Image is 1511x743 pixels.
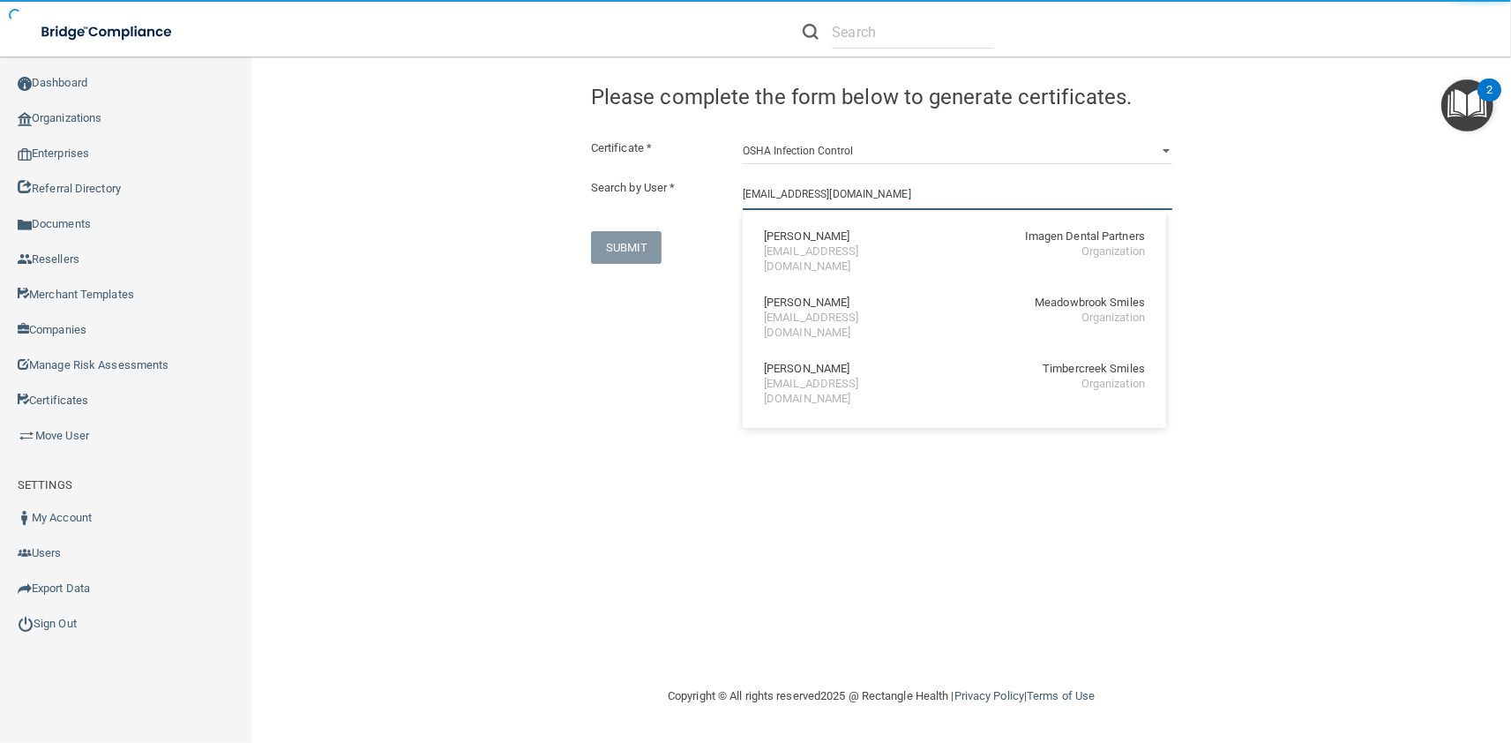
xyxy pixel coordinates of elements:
[1081,244,1145,274] div: Organization
[764,244,916,274] div: [EMAIL_ADDRESS][DOMAIN_NAME]
[1027,689,1095,702] a: Terms of Use
[764,229,849,244] div: [PERSON_NAME]
[1081,377,1145,407] div: Organization
[803,24,819,40] img: ic-search.3b580494.png
[559,668,1203,724] div: Copyright © All rights reserved 2025 @ Rectangle Health | |
[764,311,916,341] div: [EMAIL_ADDRESS][DOMAIN_NAME]
[1043,362,1145,377] div: Timbercreek Smiles
[764,377,916,407] div: [EMAIL_ADDRESS][DOMAIN_NAME]
[591,231,662,264] button: SUBMIT
[578,177,729,199] label: Search by User *
[18,148,32,161] img: enterprise.0d942306.png
[1025,229,1145,244] div: Imagen Dental Partners
[18,582,32,596] img: icon-export.b9366987.png
[18,616,34,632] img: ic_power_dark.7ecde6b1.png
[18,475,72,496] label: SETTINGS
[578,138,729,159] label: Certificate *
[591,85,1172,110] h4: Please complete the form below to generate certificates.
[832,16,993,49] input: Search
[18,427,35,445] img: briefcase.64adab9b.png
[18,112,32,126] img: organization-icon.f8decf85.png
[764,362,849,377] div: [PERSON_NAME]
[18,218,32,232] img: icon-documents.8dae5593.png
[26,14,189,50] img: bridge_compliance_login_screen.278c3ca4.svg
[1206,618,1490,688] iframe: Drift Widget Chat Controller
[1081,311,1145,341] div: Organization
[18,252,32,266] img: ic_reseller.de258add.png
[1486,90,1492,113] div: 2
[1441,79,1493,131] button: Open Resource Center, 2 new notifications
[764,296,849,311] div: [PERSON_NAME]
[18,511,32,525] img: ic_user_dark.df1a06c3.png
[954,689,1024,702] a: Privacy Policy
[743,177,1172,210] input: Search by name or email
[1035,296,1145,311] div: Meadowbrook Smiles
[18,77,32,91] img: ic_dashboard_dark.d01f4a41.png
[18,546,32,560] img: icon-users.e205127d.png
